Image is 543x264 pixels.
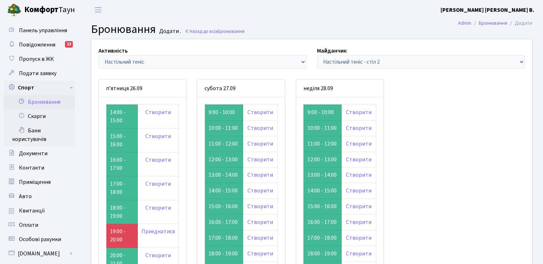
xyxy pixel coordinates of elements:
[303,152,342,167] td: 12:00 - 13:00
[110,228,126,244] a: 19:00 - 20:00
[4,52,75,66] a: Пропуск в ЖК
[346,156,372,163] a: Створити
[145,204,171,212] a: Створити
[4,175,75,189] a: Приміщення
[89,4,107,16] button: Переключити навігацію
[303,230,342,246] td: 17:00 - 18:00
[145,132,171,140] a: Створити
[296,80,383,97] div: неділя 28.09
[247,171,273,179] a: Створити
[19,55,54,63] span: Пропуск в ЖК
[19,164,44,172] span: Контакти
[247,156,273,163] a: Створити
[145,156,171,164] a: Створити
[205,183,243,199] td: 14:00 - 15:00
[346,140,372,148] a: Створити
[441,6,534,14] a: [PERSON_NAME] [PERSON_NAME] В.
[479,19,507,27] a: Бронювання
[4,161,75,175] a: Контакти
[346,124,372,132] a: Створити
[185,28,245,35] a: Назад до всіхБронювання
[141,228,175,235] a: Приєднатися
[303,199,342,215] td: 15:00 - 16:00
[346,234,372,242] a: Створити
[7,3,21,17] img: logo.png
[4,123,75,146] a: Бани користувачів
[247,140,273,148] a: Створити
[91,21,156,38] span: Бронювання
[4,246,75,261] a: [DOMAIN_NAME]
[145,251,171,259] a: Створити
[247,124,273,132] a: Створити
[303,136,342,152] td: 11:00 - 12:00
[4,189,75,204] a: Авто
[247,234,273,242] a: Створити
[158,28,181,35] small: Додати .
[303,246,342,261] td: 18:00 - 19:00
[24,4,59,15] b: Комфорт
[145,108,171,116] a: Створити
[4,66,75,80] a: Подати заявку
[303,183,342,199] td: 14:00 - 15:00
[24,4,75,16] span: Таун
[4,218,75,232] a: Оплати
[447,16,543,31] nav: breadcrumb
[4,23,75,38] a: Панель управління
[205,199,243,215] td: 15:00 - 16:00
[106,152,138,176] td: 16:00 - 17:00
[106,176,138,200] td: 17:00 - 18:00
[99,80,186,97] div: п’ятниця 26.09
[247,108,273,116] a: Створити
[205,167,243,183] td: 13:00 - 14:00
[247,187,273,195] a: Створити
[346,171,372,179] a: Створити
[458,19,471,27] a: Admin
[19,150,47,157] span: Документи
[4,232,75,246] a: Особові рахунки
[303,104,342,120] td: 9:00 - 10:00
[4,146,75,161] a: Документи
[205,152,243,167] td: 12:00 - 13:00
[4,80,75,95] a: Спорт
[303,120,342,136] td: 10:00 - 11:00
[303,167,342,183] td: 13:00 - 14:00
[4,204,75,218] a: Квитанції
[4,95,75,109] a: Бронювання
[106,200,138,224] td: 18:00 - 19:00
[19,178,51,186] span: Приміщення
[205,214,243,230] td: 16:00 - 17:00
[205,246,243,261] td: 18:00 - 19:00
[19,192,32,200] span: Авто
[145,180,171,188] a: Створити
[247,218,273,226] a: Створити
[303,214,342,230] td: 16:00 - 17:00
[106,128,138,152] td: 15:00 - 16:00
[346,250,372,258] a: Створити
[205,230,243,246] td: 17:00 - 18:00
[205,104,243,120] td: 9:00 - 10:00
[205,120,243,136] td: 10:00 - 11:00
[205,136,243,152] td: 11:00 - 12:00
[19,221,38,229] span: Оплати
[346,218,372,226] a: Створити
[4,109,75,123] a: Скарги
[317,47,347,55] label: Майданчик
[19,26,67,34] span: Панель управління
[99,47,128,55] label: Активність
[346,187,372,195] a: Створити
[346,108,372,116] a: Створити
[65,41,73,48] div: 13
[19,69,56,77] span: Подати заявку
[346,202,372,210] a: Створити
[507,19,532,27] li: Додати
[4,38,75,52] a: Повідомлення13
[247,250,273,258] a: Створити
[217,28,245,35] span: Бронювання
[19,41,55,49] span: Повідомлення
[19,235,61,243] span: Особові рахунки
[197,80,285,97] div: субота 27.09
[19,207,45,215] span: Квитанції
[106,104,138,128] td: 14:00 - 15:00
[247,202,273,210] a: Створити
